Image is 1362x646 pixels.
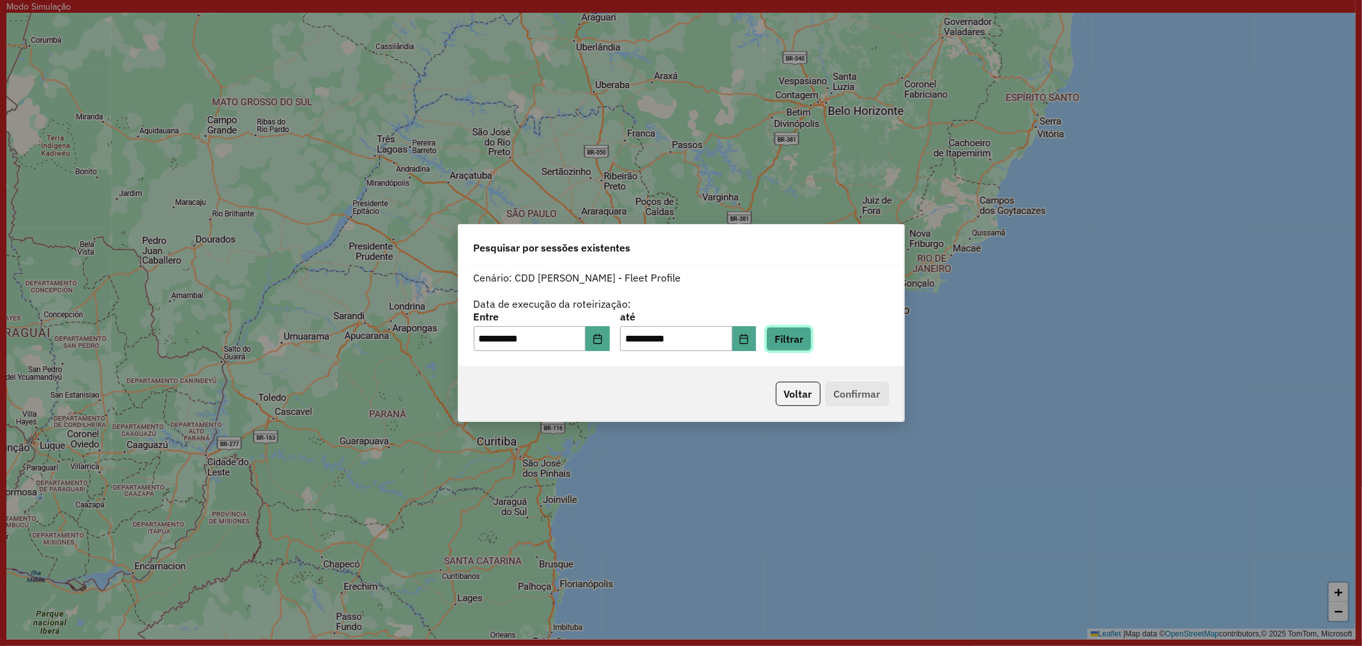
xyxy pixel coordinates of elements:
label: Cenário: CDD [PERSON_NAME] - Fleet Profile [474,270,681,285]
label: Entre [474,309,610,324]
button: Filtrar [766,327,812,351]
span: Pesquisar por sessões existentes [474,240,631,255]
button: Voltar [776,382,821,406]
button: Choose Date [732,326,757,352]
label: Data de execução da roteirização: [474,296,632,312]
button: Choose Date [586,326,610,352]
label: até [620,309,756,324]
